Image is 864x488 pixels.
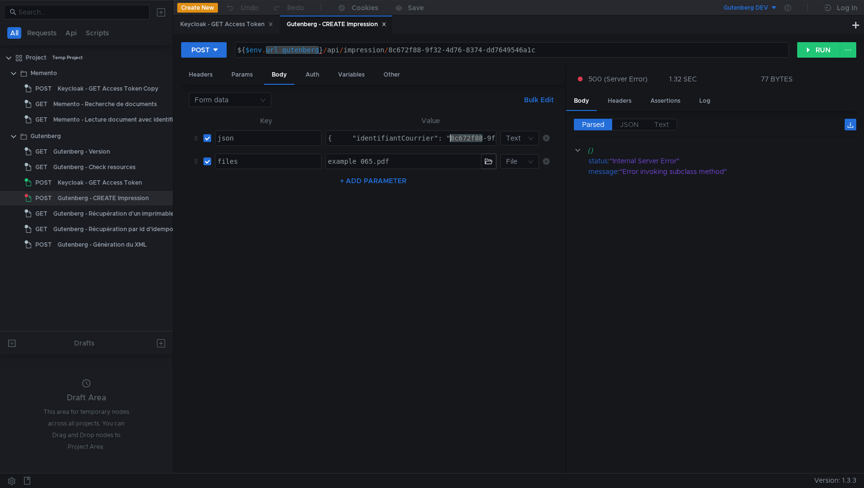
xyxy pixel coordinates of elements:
[35,206,47,221] span: GET
[287,2,304,14] div: Redo
[35,222,47,236] span: GET
[797,42,840,58] button: RUN
[582,120,604,129] span: Parsed
[588,74,648,84] span: 500 (Server Error)
[74,337,94,349] div: Drafts
[53,144,110,159] div: Gutenberg - Version
[31,129,61,143] div: Gutenberg
[265,0,311,15] button: Redo
[58,237,147,252] div: Gutenberg - Génération du XML
[177,3,218,13] button: Create New
[588,156,856,166] div: :
[588,145,843,156] div: {}
[181,42,227,58] button: POST
[53,206,174,221] div: Gutenberg - Récupération d'un imprimable
[654,120,669,129] span: Text
[35,191,52,205] span: POST
[26,50,46,65] div: Project
[35,144,47,159] span: GET
[224,66,261,84] div: Params
[31,66,57,80] div: Memento
[53,222,189,236] div: Gutenberg - Récupération par id d'idempotence
[761,75,793,83] div: 77 BYTES
[814,473,856,488] span: Version: 1.3.3
[35,237,52,252] span: POST
[669,75,697,83] div: 1.32 SEC
[619,166,844,177] div: "Error invoking subclass method"
[620,120,639,129] span: JSON
[18,7,144,17] input: Search...
[566,92,597,111] div: Body
[62,27,80,39] button: Api
[241,2,259,14] div: Undo
[322,115,539,126] th: Value
[264,66,294,85] div: Body
[191,45,210,55] div: POST
[330,66,372,84] div: Variables
[298,66,327,84] div: Auth
[610,156,844,166] div: "Internal Server Error"
[600,92,639,110] div: Headers
[692,92,718,110] div: Log
[58,81,158,96] div: Keycloak - GET Access Token Copy
[53,112,182,127] div: Memento - Lecture document avec identifiant
[58,191,149,205] div: Gutenberg - CREATE Impression
[588,156,608,166] div: status
[336,175,410,187] button: + ADD PARAMETER
[24,27,60,39] button: Requests
[287,19,386,30] div: Gutenberg - CREATE Impression
[35,81,52,96] span: POST
[53,97,157,111] div: Memento - Recherche de documents
[35,97,47,111] span: GET
[837,2,857,14] div: Log In
[376,66,408,84] div: Other
[58,175,142,190] div: Keycloak - GET Access Token
[180,19,273,30] div: Keycloak - GET Access Token
[408,4,424,11] div: Save
[218,0,265,15] button: Undo
[52,50,83,65] div: Temp Project
[724,3,768,13] div: Gutenberg DEV
[7,27,21,39] button: All
[181,66,220,84] div: Headers
[588,166,856,177] div: :
[211,115,322,126] th: Key
[588,166,617,177] div: message
[35,112,47,127] span: GET
[53,160,136,174] div: Gutenberg - Check resources
[35,175,52,190] span: POST
[352,2,378,14] div: Cookies
[35,160,47,174] span: GET
[83,27,112,39] button: Scripts
[643,92,688,110] div: Assertions
[520,94,557,106] button: Bulk Edit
